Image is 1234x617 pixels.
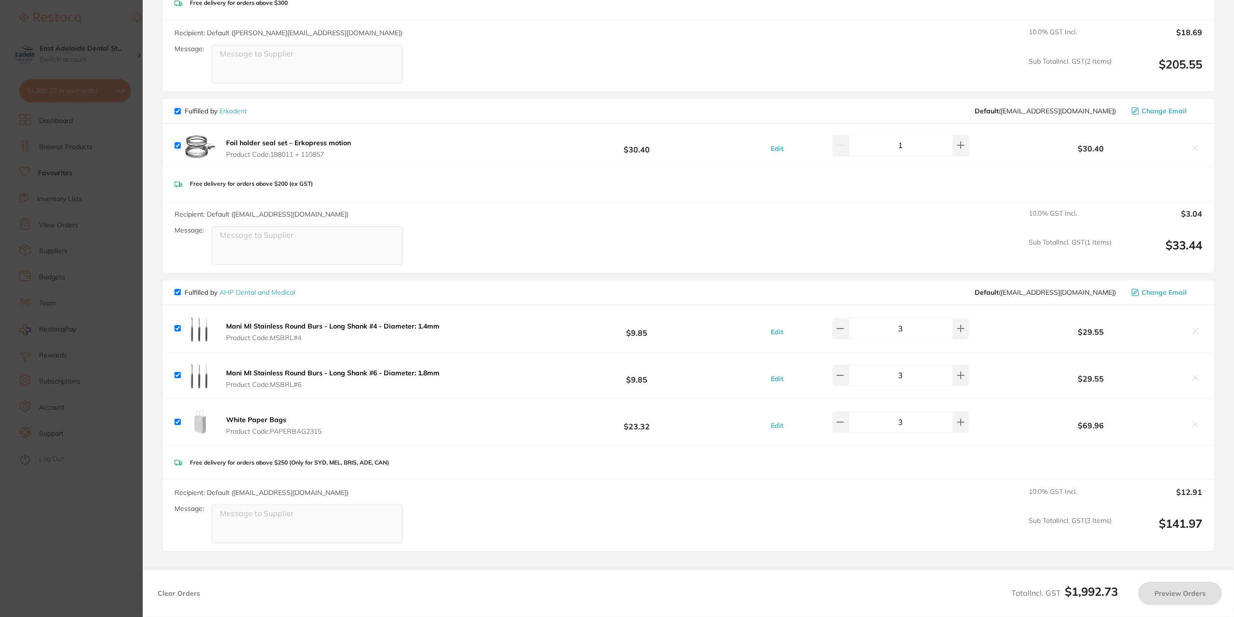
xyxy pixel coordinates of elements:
[190,459,389,466] p: Free delivery for orders above $250 (Only for SYD, MEL, BRIS, ADE, CAN)
[1128,288,1202,297] button: Change Email
[1029,57,1112,84] span: Sub Total Incl. GST ( 2 Items)
[223,369,443,389] button: Mani MI Stainless Round Burs - Long Shank #6 - Diameter: 1.8mm Product Code:MSBRL#6
[174,28,402,37] span: Recipient: Default ( [PERSON_NAME][EMAIL_ADDRESS][DOMAIN_NAME] )
[975,107,1116,115] span: support@erkodent.com.au
[1141,107,1187,115] span: Change Email
[226,415,286,424] b: White Paper Bags
[226,381,440,388] span: Product Code: MSBRL#6
[997,421,1185,430] b: $69.96
[185,313,215,344] img: c3BuMjU1ag
[226,138,351,147] b: Foil holder seal set – Erkopress motion
[975,107,999,115] b: Default
[185,288,295,296] p: Fulfilled by
[185,407,215,438] img: d3oxM2Ixcw
[174,505,204,513] label: Message:
[768,374,786,383] button: Edit
[534,319,739,337] b: $9.85
[534,137,739,154] b: $30.40
[1119,238,1202,265] output: $33.44
[1029,517,1112,543] span: Sub Total Incl. GST ( 3 Items)
[226,322,440,330] b: Mani MI Stainless Round Burs - Long Shank #4 - Diameter: 1.4mm
[997,374,1185,383] b: $29.55
[219,288,295,297] a: AHP Dental and Medical
[219,107,247,115] a: Erkodent
[768,421,786,430] button: Edit
[1029,238,1112,265] span: Sub Total Incl. GST ( 1 Items)
[534,413,739,431] b: $23.32
[975,288,1116,296] span: orders@ahpdentalmedical.com.au
[226,369,440,377] b: Mani MI Stainless Round Burs - Long Shank #6 - Diameter: 1.8mm
[975,288,999,297] b: Default
[1128,107,1202,115] button: Change Email
[997,328,1185,336] b: $29.55
[226,151,351,158] span: Product Code: 188011 + 110857
[185,360,215,391] img: Zm5yMHJuNg
[768,144,786,153] button: Edit
[223,322,443,342] button: Mani MI Stainless Round Burs - Long Shank #4 - Diameter: 1.4mm Product Code:MSBRL#4
[223,415,324,436] button: White Paper Bags Product Code:PAPERBAG2315
[1119,57,1202,84] output: $205.55
[155,582,203,605] button: Clear Orders
[174,210,349,219] span: Recipient: Default ( [EMAIL_ADDRESS][DOMAIN_NAME] )
[1029,488,1112,509] span: 10.0 % GST Incl.
[190,180,313,187] p: Free delivery for orders above $200 (ex GST)
[223,138,354,159] button: Foil holder seal set – Erkopress motion Product Code:188011 + 110857
[768,328,786,336] button: Edit
[1119,517,1202,543] output: $141.97
[997,144,1185,153] b: $30.40
[1138,582,1222,605] button: Preview Orders
[185,107,247,115] p: Fulfilled by
[1141,288,1187,296] span: Change Email
[1029,28,1112,49] span: 10.0 % GST Incl.
[1119,28,1202,49] output: $18.69
[226,427,322,435] span: Product Code: PAPERBAG2315
[185,132,215,159] img: em01MmU3cg
[534,366,739,384] b: $9.85
[1119,488,1202,509] output: $12.91
[1119,209,1202,231] output: $3.04
[1011,588,1118,598] span: Total Incl. GST
[1029,209,1112,231] span: 10.0 % GST Incl.
[174,226,204,234] label: Message:
[174,488,349,497] span: Recipient: Default ( [EMAIL_ADDRESS][DOMAIN_NAME] )
[226,334,440,342] span: Product Code: MSBRL#4
[1065,584,1118,599] b: $1,992.73
[174,45,204,53] label: Message:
